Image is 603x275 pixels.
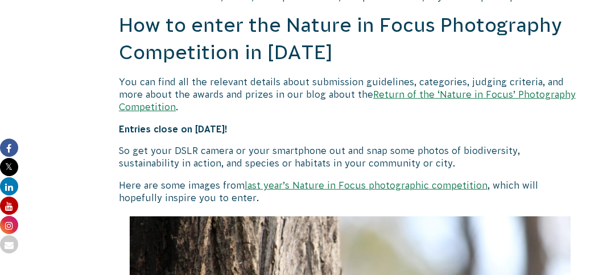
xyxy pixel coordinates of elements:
p: So get your DSLR camera or your smartphone out and snap some photos of biodiversity, sustainabili... [119,144,581,170]
h2: How to enter the Nature in Focus Photography Competition in [DATE] [119,12,581,66]
strong: Entries close on [DATE]! [119,124,228,134]
a: last year’s Nature in Focus photographic competition [245,180,488,190]
p: You can find all the relevant details about submission guidelines, categories, judging criteria, ... [119,76,581,114]
p: Here are some images from , which will hopefully inspire you to enter. [119,179,581,205]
